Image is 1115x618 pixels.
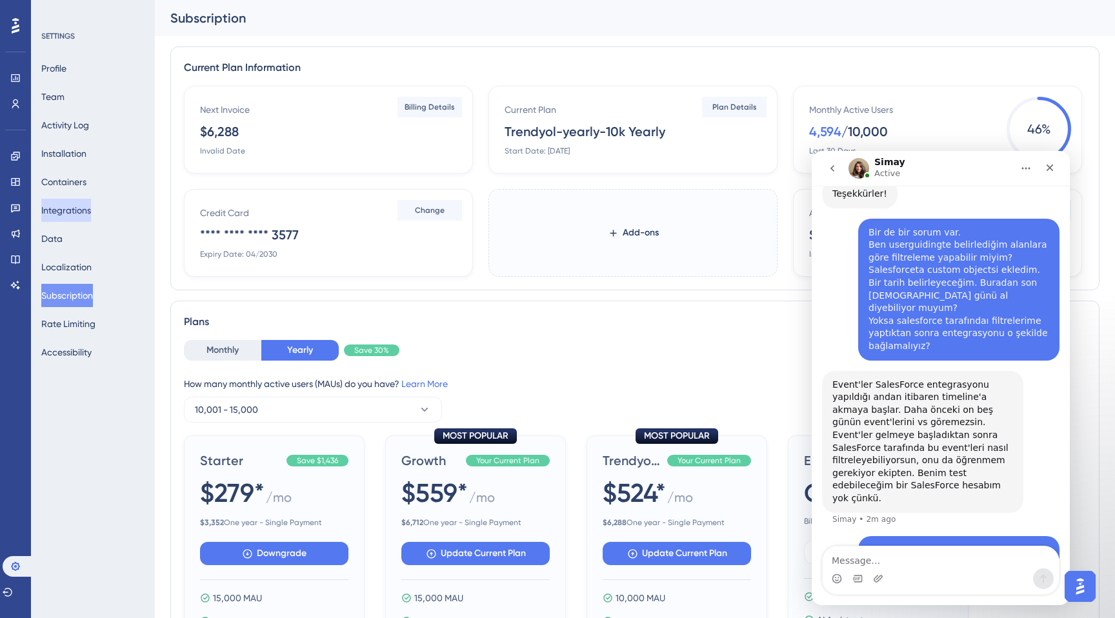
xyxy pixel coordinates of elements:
div: Credit Card [200,205,249,221]
button: Monthly [184,340,261,361]
span: Enterprise [804,452,952,470]
div: Last 30 Days [809,146,856,156]
button: Update Current Plan [603,542,751,565]
div: 4,594 [809,123,841,141]
div: MOST POPULAR [434,428,517,444]
div: Plans [184,314,1086,330]
button: Schedule a Call [804,541,952,564]
div: Invalid Date [200,146,245,156]
span: Billed Yearly [804,516,952,526]
span: 15,000 MAU [213,590,262,606]
span: Growth [401,452,461,470]
span: Starter [200,452,281,470]
span: One year - Single Payment [401,517,550,528]
button: Yearly [261,340,339,361]
div: Invalid Date [809,249,854,259]
div: Current Plan Information [184,60,1086,75]
span: Change [415,205,445,215]
span: / mo [469,488,495,512]
button: Profile [41,57,66,80]
button: Downgrade [200,542,348,565]
button: Billing Details [397,97,462,117]
span: 10,001 - 15,000 [195,402,258,417]
span: Get a Quote [804,475,952,511]
span: $559* [401,475,468,511]
b: $ 3,352 [200,518,224,527]
span: Update Current Plan [642,546,727,561]
button: Containers [41,170,86,194]
div: How many monthly active users (MAUs) do you have? [184,376,1086,392]
span: 15,000 MAU [414,590,463,606]
div: $6,288 [200,123,239,141]
div: / 10,000 [841,123,888,141]
div: Monthly Active Users [809,102,893,117]
span: 10,000 MAU [616,590,665,606]
span: Billing Details [405,102,455,112]
span: 46 % [1007,97,1071,161]
div: Start Date: [DATE] [505,146,570,156]
span: $524* [603,475,666,511]
span: / mo [667,488,693,512]
div: Subscription [170,9,1067,27]
button: Team [41,85,65,108]
span: Save $1,436 [297,455,338,466]
span: Add-ons [623,225,659,241]
div: Expiry Date: 04/2030 [200,249,277,259]
button: Activity Log [41,114,89,137]
button: Update Current Plan [401,542,550,565]
div: $0 [809,226,825,244]
div: MOST POPULAR [636,428,718,444]
span: Trendyol-Yearly-10K [603,452,662,470]
span: Save 30% [354,345,389,355]
button: 10,001 - 15,000 [184,397,442,423]
button: Accessibility [41,341,92,364]
button: Data [41,227,63,250]
button: Subscription [41,284,93,307]
button: Add-ons [587,221,679,244]
iframe: Intercom live chat [812,151,1070,605]
span: Your Current Plan [476,455,539,466]
button: Localization [41,255,92,279]
button: Rate Limiting [41,312,95,335]
span: Plan Details [712,102,757,112]
span: $279* [200,475,265,511]
div: Trendyol-yearly-10k Yearly [505,123,665,141]
a: Learn More [401,379,448,389]
div: SETTINGS [41,31,146,41]
button: Installation [41,142,86,165]
div: AI Assistant Resolutions [809,205,904,221]
span: One year - Single Payment [200,517,348,528]
iframe: UserGuiding AI Assistant Launcher [1061,567,1100,606]
b: $ 6,712 [401,518,423,527]
button: Change [397,200,462,221]
button: Plan Details [702,97,767,117]
div: Next Invoice [200,102,250,117]
span: One year - Single Payment [603,517,751,528]
button: Integrations [41,199,91,222]
span: / mo [266,488,292,512]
